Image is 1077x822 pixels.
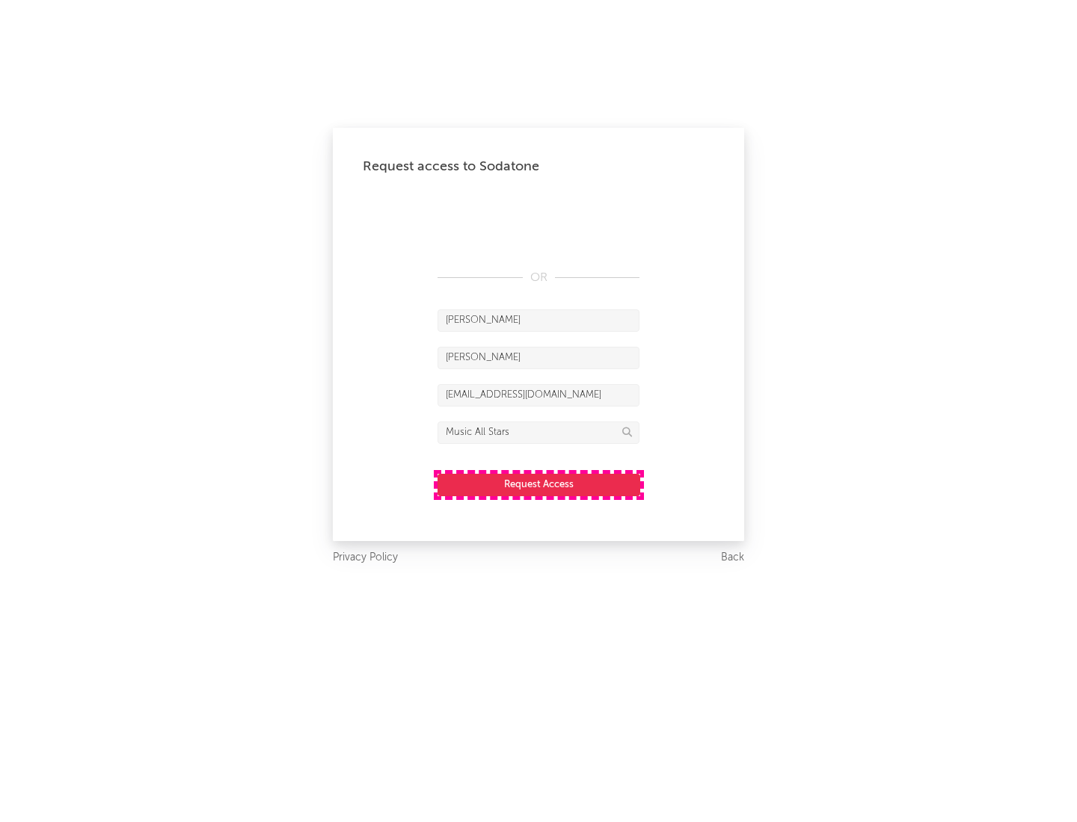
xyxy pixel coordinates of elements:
a: Privacy Policy [333,548,398,567]
button: Request Access [438,474,640,496]
div: Request access to Sodatone [363,158,714,176]
input: Division [438,421,639,444]
input: First Name [438,309,639,332]
a: Back [721,548,744,567]
input: Last Name [438,347,639,369]
div: OR [438,269,639,287]
input: Email [438,384,639,407]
